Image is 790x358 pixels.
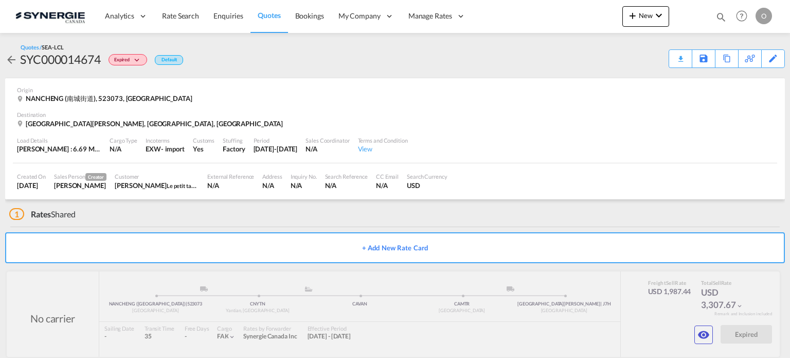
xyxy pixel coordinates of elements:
div: N/A [325,181,368,190]
div: Inquiry No. [291,173,317,180]
span: My Company [338,11,381,21]
div: 10 Sep 2025 [17,181,46,190]
md-icon: icon-arrow-left [5,54,17,66]
div: Change Status Here [109,54,147,65]
div: Shared [9,209,76,220]
div: N/A [291,181,317,190]
div: O [756,8,772,24]
div: Default [155,55,183,65]
div: Change Status Here [101,51,150,67]
div: 14 Sep 2025 [254,144,298,154]
div: Period [254,137,298,144]
span: Le petit tableau Noir [167,181,217,190]
div: Yes [193,144,214,154]
div: Created On [17,173,46,180]
div: Incoterms [146,137,185,144]
div: Help [733,7,756,26]
div: icon-arrow-left [5,51,20,67]
div: N/A [306,144,349,154]
span: Creator [85,173,106,181]
div: Quotes /SEA-LCL [21,43,64,51]
span: Rate Search [162,11,199,20]
div: Terms and Condition [358,137,408,144]
div: USD [407,181,447,190]
div: Search Currency [407,173,447,180]
div: Factory Stuffing [223,144,245,154]
div: Genevieve Coutu-Lavigne [115,181,199,190]
div: Load Details [17,137,101,144]
button: icon-plus 400-fgNewicon-chevron-down [622,6,669,27]
div: icon-magnify [715,11,727,27]
span: Expired [114,57,132,66]
div: Save As Template [692,50,715,67]
div: Customer [115,173,199,180]
md-icon: icon-chevron-down [653,9,665,22]
div: N/A [207,181,254,190]
div: N/A [262,181,282,190]
div: Quote PDF is not available at this time [674,50,687,59]
div: EXW [146,144,161,154]
button: + Add New Rate Card [5,232,785,263]
div: View [358,144,408,154]
div: Origin [17,86,773,94]
span: 1 [9,208,24,220]
div: [PERSON_NAME] : 6.69 MT | Volumetric Wt : 25.48 CBM | Chargeable Wt : 25.48 W/M [17,144,101,154]
div: N/A [110,144,137,154]
div: Adriana Groposila [54,181,106,190]
span: Rates [31,209,51,219]
div: - import [161,144,185,154]
md-icon: icon-plus 400-fg [626,9,639,22]
span: SEA-LCL [42,44,63,50]
span: Bookings [295,11,324,20]
button: icon-eye [694,326,713,344]
div: Sales Coordinator [306,137,349,144]
div: Stuffing [223,137,245,144]
div: Address [262,173,282,180]
span: Help [733,7,750,25]
img: 1f56c880d42311ef80fc7dca854c8e59.png [15,5,85,28]
span: NANCHENG (南城街道), 523073, [GEOGRAPHIC_DATA] [26,94,192,103]
div: Search Reference [325,173,368,180]
div: SYC000014674 [20,51,101,67]
span: Analytics [105,11,134,21]
div: Cargo Type [110,137,137,144]
md-icon: icon-download [674,52,687,59]
div: N/A [376,181,399,190]
div: Sales Person [54,173,106,181]
div: Destination [17,111,773,118]
md-icon: icon-eye [697,329,710,341]
md-icon: icon-chevron-down [132,58,145,63]
div: NANCHENG (南城街道), 523073, China [17,94,195,103]
div: CC Email [376,173,399,180]
span: Quotes [258,11,280,20]
div: Customs [193,137,214,144]
span: New [626,11,665,20]
div: Sainte-Thérèse-de-Blainville Southwest, J7H, Canada [17,119,285,128]
span: Manage Rates [408,11,452,21]
md-icon: icon-magnify [715,11,727,23]
span: Enquiries [213,11,243,20]
div: External Reference [207,173,254,180]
